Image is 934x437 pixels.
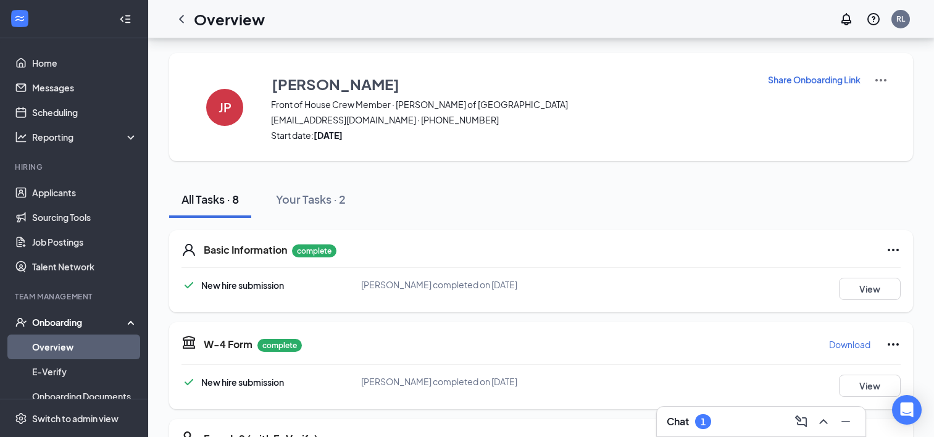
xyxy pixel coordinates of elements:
[32,51,138,75] a: Home
[667,415,689,428] h3: Chat
[361,279,517,290] span: [PERSON_NAME] completed on [DATE]
[32,100,138,125] a: Scheduling
[119,13,131,25] svg: Collapse
[828,335,871,354] button: Download
[361,376,517,387] span: [PERSON_NAME] completed on [DATE]
[201,377,284,388] span: New hire submission
[204,243,287,257] h5: Basic Information
[839,278,901,300] button: View
[272,73,399,94] h3: [PERSON_NAME]
[874,73,888,88] img: More Actions
[15,162,135,172] div: Hiring
[791,412,811,431] button: ComposeMessage
[836,412,856,431] button: Minimize
[15,131,27,143] svg: Analysis
[829,338,870,351] p: Download
[292,244,336,257] p: complete
[219,103,231,112] h4: JP
[314,130,343,141] strong: [DATE]
[32,180,138,205] a: Applicants
[886,337,901,352] svg: Ellipses
[32,335,138,359] a: Overview
[271,129,752,141] span: Start date:
[32,359,138,384] a: E-Verify
[838,414,853,429] svg: Minimize
[816,414,831,429] svg: ChevronUp
[174,12,189,27] svg: ChevronLeft
[767,73,861,86] button: Share Onboarding Link
[896,14,905,24] div: RL
[194,73,256,141] button: JP
[15,291,135,302] div: Team Management
[886,243,901,257] svg: Ellipses
[32,230,138,254] a: Job Postings
[14,12,26,25] svg: WorkstreamLogo
[194,9,265,30] h1: Overview
[276,191,346,207] div: Your Tasks · 2
[15,412,27,425] svg: Settings
[204,338,252,351] h5: W-4 Form
[181,375,196,389] svg: Checkmark
[839,12,854,27] svg: Notifications
[15,316,27,328] svg: UserCheck
[271,98,752,110] span: Front of House Crew Member · [PERSON_NAME] of [GEOGRAPHIC_DATA]
[181,191,239,207] div: All Tasks · 8
[794,414,809,429] svg: ComposeMessage
[32,75,138,100] a: Messages
[271,73,752,95] button: [PERSON_NAME]
[271,114,752,126] span: [EMAIL_ADDRESS][DOMAIN_NAME] · [PHONE_NUMBER]
[32,412,119,425] div: Switch to admin view
[866,12,881,27] svg: QuestionInfo
[32,384,138,409] a: Onboarding Documents
[892,395,922,425] div: Open Intercom Messenger
[32,131,138,143] div: Reporting
[32,254,138,279] a: Talent Network
[201,280,284,291] span: New hire submission
[814,412,833,431] button: ChevronUp
[181,278,196,293] svg: Checkmark
[701,417,706,427] div: 1
[32,316,127,328] div: Onboarding
[32,205,138,230] a: Sourcing Tools
[181,243,196,257] svg: User
[181,335,196,349] svg: TaxGovernmentIcon
[768,73,861,86] p: Share Onboarding Link
[839,375,901,397] button: View
[257,339,302,352] p: complete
